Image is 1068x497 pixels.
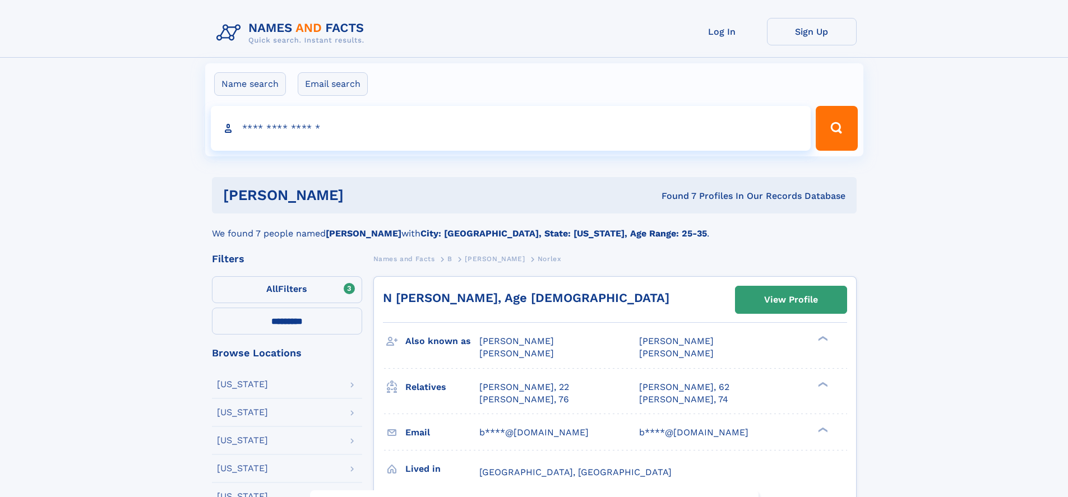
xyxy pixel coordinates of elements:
div: ❯ [815,426,829,433]
span: Norlex [538,255,562,263]
div: We found 7 people named with . [212,213,857,240]
a: [PERSON_NAME], 76 [479,393,569,406]
div: [US_STATE] [217,380,268,389]
div: [US_STATE] [217,436,268,445]
a: Sign Up [767,18,857,45]
div: Filters [212,254,362,264]
a: Names and Facts [373,252,435,266]
div: ❯ [815,335,829,342]
a: N [PERSON_NAME], Age [DEMOGRAPHIC_DATA] [383,291,669,305]
span: [GEOGRAPHIC_DATA], [GEOGRAPHIC_DATA] [479,467,672,477]
span: [PERSON_NAME] [465,255,525,263]
span: All [266,284,278,294]
a: [PERSON_NAME], 74 [639,393,728,406]
label: Filters [212,276,362,303]
h3: Relatives [405,378,479,397]
a: B [447,252,452,266]
div: [US_STATE] [217,464,268,473]
span: [PERSON_NAME] [479,348,554,359]
b: [PERSON_NAME] [326,228,401,239]
img: Logo Names and Facts [212,18,373,48]
a: Log In [677,18,767,45]
h3: Also known as [405,332,479,351]
h3: Email [405,423,479,442]
div: [US_STATE] [217,408,268,417]
div: Found 7 Profiles In Our Records Database [502,190,845,202]
b: City: [GEOGRAPHIC_DATA], State: [US_STATE], Age Range: 25-35 [420,228,707,239]
div: ❯ [815,380,829,388]
label: Name search [214,72,286,96]
label: Email search [298,72,368,96]
div: View Profile [764,287,818,313]
input: search input [211,106,811,151]
h3: Lived in [405,459,479,479]
a: [PERSON_NAME] [465,252,525,266]
span: [PERSON_NAME] [639,348,714,359]
span: B [447,255,452,263]
button: Search Button [816,106,857,151]
span: [PERSON_NAME] [479,336,554,346]
a: [PERSON_NAME], 22 [479,381,569,393]
span: [PERSON_NAME] [639,336,714,346]
a: View Profile [736,286,847,313]
div: Browse Locations [212,348,362,358]
a: [PERSON_NAME], 62 [639,381,729,393]
h1: [PERSON_NAME] [223,188,503,202]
